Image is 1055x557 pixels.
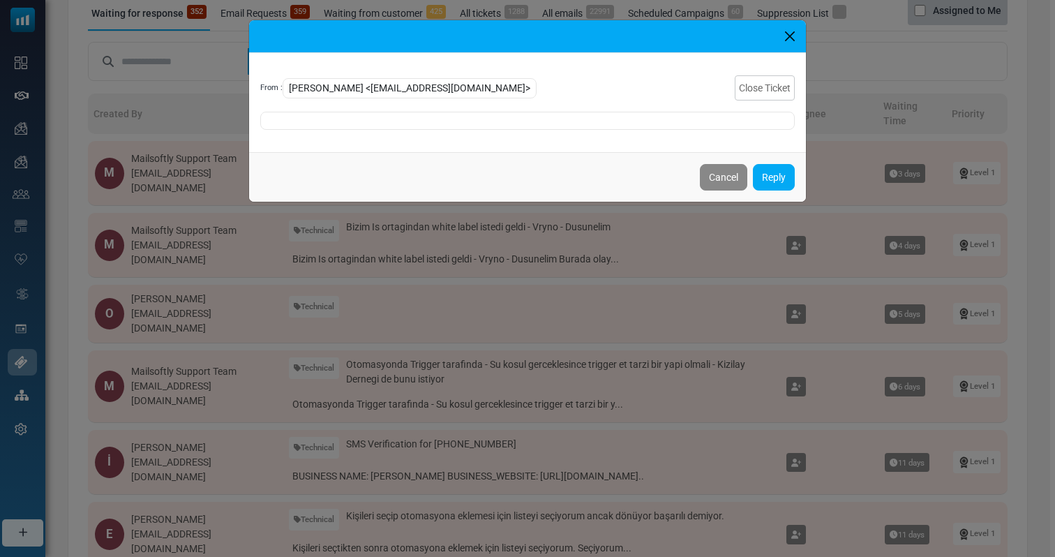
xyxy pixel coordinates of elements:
[753,164,795,191] a: Reply
[283,78,537,98] span: [PERSON_NAME] <[EMAIL_ADDRESS][DOMAIN_NAME]>
[700,164,747,191] button: Cancel
[260,82,283,94] span: From :
[735,75,795,101] a: Close Ticket
[779,26,800,47] button: Close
